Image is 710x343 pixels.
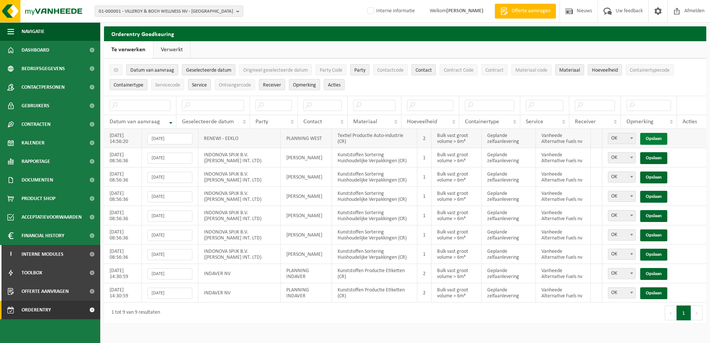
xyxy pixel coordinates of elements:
[592,68,618,73] span: Hoeveelheid
[683,119,697,125] span: Acties
[281,129,332,148] td: PLANNING WEST
[281,167,332,187] td: [PERSON_NAME]
[417,148,431,167] td: 1
[608,153,635,163] span: OK
[110,64,123,75] button: IDID: Activate to sort
[332,283,418,303] td: Kunststoffen Productie Etiketten (CR)
[407,119,437,125] span: Hoeveelheid
[219,82,251,88] span: Ontvangercode
[198,187,281,206] td: INDONOVA SPIJK B.V. ([PERSON_NAME] INT. LTD)
[440,64,478,75] button: Contract CodeContract Code: Activate to sort
[22,78,65,97] span: Contactpersonen
[281,245,332,264] td: [PERSON_NAME]
[536,225,591,245] td: Vanheede Alternative Fuels nv
[373,64,408,75] button: ContactcodeContactcode: Activate to sort
[626,64,674,75] button: ContainertypecodeContainertypecode: Activate to sort
[608,287,636,298] span: OK
[104,225,142,245] td: [DATE] 08:56:36
[281,283,332,303] td: PLANNING INDAVER
[417,283,431,303] td: 2
[608,171,636,183] span: OK
[608,249,635,259] span: OK
[431,129,482,148] td: Bulk vast groot volume > 6m³
[608,288,635,298] span: OK
[608,268,635,279] span: OK
[104,264,142,283] td: [DATE] 14:30:59
[293,82,316,88] span: Opmerking
[22,41,49,59] span: Dashboard
[332,187,418,206] td: Kunststoffen Sortering Huishoudelijke Verpakkingen (CR)
[417,187,431,206] td: 1
[431,264,482,283] td: Bulk vast groot volume > 6m³
[198,225,281,245] td: INDONOVA SPIJK B.V. ([PERSON_NAME] INT. LTD)
[324,79,345,90] button: Acties
[320,68,342,73] span: Party Code
[151,79,184,90] button: ServicecodeServicecode: Activate to sort
[575,119,596,125] span: Receiver
[104,167,142,187] td: [DATE] 08:56:36
[281,206,332,225] td: [PERSON_NAME]
[22,226,64,245] span: Financial History
[588,64,622,75] button: HoeveelheidHoeveelheid: Activate to sort
[444,68,473,73] span: Contract Code
[366,6,415,17] label: Interne informatie
[640,229,667,241] a: Opslaan
[7,245,14,264] span: I
[431,225,482,245] td: Bulk vast groot volume > 6m³
[198,206,281,225] td: INDONOVA SPIJK B.V. ([PERSON_NAME] INT. LTD)
[332,148,418,167] td: Kunststoffen Sortering Huishoudelijke Verpakkingen (CR)
[281,187,332,206] td: [PERSON_NAME]
[332,206,418,225] td: Kunststoffen Sortering Huishoudelijke Verpakkingen (CR)
[416,68,432,73] span: Contact
[104,245,142,264] td: [DATE] 08:56:36
[536,264,591,283] td: Vanheede Alternative Fuels nv
[198,283,281,303] td: INDAVER NV
[536,129,591,148] td: Vanheede Alternative Fuels nv
[303,119,322,125] span: Contact
[104,148,142,167] td: [DATE] 08:56:36
[22,115,51,134] span: Contracten
[114,68,118,73] span: ID
[353,119,377,125] span: Materiaal
[691,306,703,320] button: Next
[350,64,369,75] button: PartyParty: Activate to sort
[22,134,45,152] span: Kalender
[536,206,591,225] td: Vanheede Alternative Fuels nv
[255,119,268,125] span: Party
[198,129,281,148] td: RENEWI - EEKLO
[332,225,418,245] td: Kunststoffen Sortering Huishoudelijke Verpakkingen (CR)
[263,82,281,88] span: Receiver
[640,210,667,222] a: Opslaan
[281,264,332,283] td: PLANNING INDAVER
[198,167,281,187] td: INDONOVA SPIJK B.V. ([PERSON_NAME] INT. LTD)
[482,148,536,167] td: Geplande zelfaanlevering
[332,129,418,148] td: Textiel Productie Auto-industrie (CR)
[239,64,312,75] button: Origineel geselecteerde datumOrigineel geselecteerde datum: Activate to sort
[328,82,341,88] span: Acties
[198,264,281,283] td: INDAVER NV
[182,64,235,75] button: Geselecteerde datumGeselecteerde datum: Activate to sort
[259,79,285,90] button: ReceiverReceiver: Activate to sort
[332,245,418,264] td: Kunststoffen Sortering Huishoudelijke Verpakkingen (CR)
[608,191,635,202] span: OK
[281,225,332,245] td: [PERSON_NAME]
[608,230,635,240] span: OK
[677,306,691,320] button: 1
[22,245,63,264] span: Interne modules
[608,133,635,144] span: OK
[608,152,636,163] span: OK
[188,79,211,90] button: ServiceService: Activate to sort
[417,129,431,148] td: 2
[482,245,536,264] td: Geplande zelfaanlevering
[526,119,543,125] span: Service
[431,187,482,206] td: Bulk vast groot volume > 6m³
[316,64,346,75] button: Party CodeParty Code: Activate to sort
[626,119,654,125] span: Opmerking
[22,189,55,208] span: Product Shop
[130,68,174,73] span: Datum van aanvraag
[608,191,636,202] span: OK
[536,187,591,206] td: Vanheede Alternative Fuels nv
[417,167,431,187] td: 1
[22,22,45,41] span: Navigatie
[110,79,147,90] button: ContainertypeContainertype: Activate to sort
